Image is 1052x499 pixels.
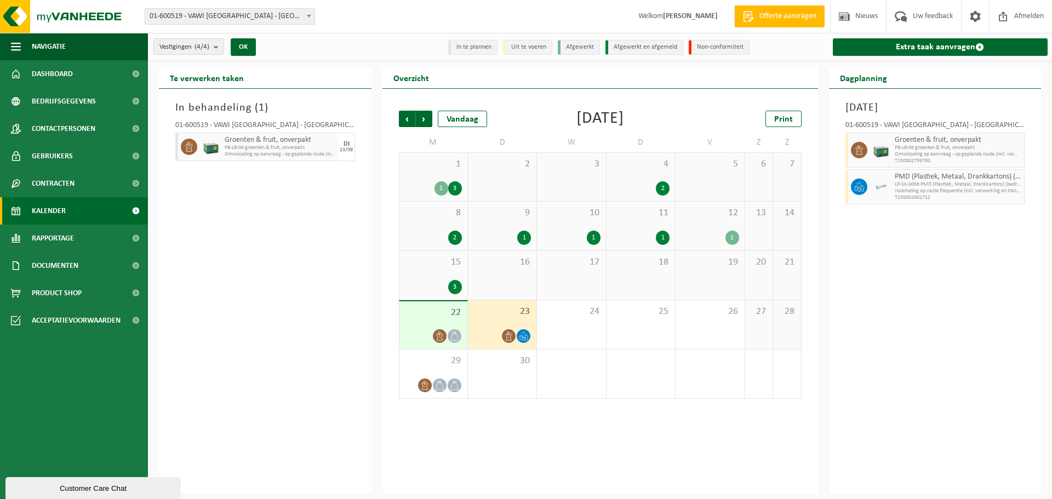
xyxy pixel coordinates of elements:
[612,158,670,170] span: 4
[542,256,600,268] span: 17
[145,8,315,25] span: 01-600519 - VAWI NV - ANTWERPEN
[175,100,355,116] h3: In behandeling ( )
[517,231,531,245] div: 1
[895,188,1022,194] span: Inzameling op vaste frequentie (incl. verwerking en transport)
[751,207,767,219] span: 13
[751,158,767,170] span: 6
[405,256,462,268] span: 15
[434,181,448,196] div: 1
[895,151,1022,158] span: Omwisseling op aanvraag - op geplande route (incl. verwerking)
[833,38,1048,56] a: Extra taak aanvragen
[159,67,255,88] h2: Te verwerken taken
[757,11,819,22] span: Offerte aanvragen
[779,207,795,219] span: 14
[473,158,531,170] span: 2
[32,142,73,170] span: Gebruikers
[32,115,95,142] span: Contactpersonen
[473,306,531,318] span: 23
[32,225,74,252] span: Rapportage
[382,67,440,88] h2: Overzicht
[448,40,498,55] li: In te plannen
[895,173,1022,181] span: PMD (Plastiek, Metaal, Drankkartons) (bedrijven)
[689,40,750,55] li: Non-conformiteit
[558,40,600,55] li: Afgewerkt
[231,38,256,56] button: OK
[405,355,462,367] span: 29
[587,231,601,245] div: 1
[542,207,600,219] span: 10
[773,133,801,152] td: Z
[751,306,767,318] span: 27
[32,279,82,307] span: Product Shop
[779,306,795,318] span: 28
[612,256,670,268] span: 18
[438,111,487,127] div: Vandaag
[405,307,462,319] span: 22
[751,256,767,268] span: 20
[873,179,889,195] img: LP-SK-00060-HPE-11
[32,60,73,88] span: Dashboard
[542,158,600,170] span: 3
[203,139,219,155] img: PB-LB-0680-HPE-GN-01
[612,207,670,219] span: 11
[405,207,462,219] span: 8
[159,39,209,55] span: Vestigingen
[225,136,336,145] span: Groenten & fruit, onverpakt
[681,158,739,170] span: 5
[473,256,531,268] span: 16
[607,133,676,152] td: D
[32,88,96,115] span: Bedrijfsgegevens
[895,181,1022,188] span: LP-SK-0006 PMD (Plastiek, Metaal, Drankkartons) (bedrijven)
[399,133,468,152] td: M
[895,145,1022,151] span: PB-LB-06 groenten & fruit, onverpakt
[542,306,600,318] span: 24
[225,145,336,151] span: PB-LB-06 groenten & fruit, onverpakt
[725,231,739,245] div: 1
[845,100,1025,116] h3: [DATE]
[676,133,745,152] td: V
[895,136,1022,145] span: Groenten & fruit, onverpakt
[153,38,224,55] button: Vestigingen(4/4)
[605,40,683,55] li: Afgewerkt en afgemeld
[225,151,336,158] span: Omwisseling op aanvraag - op geplande route (incl. verwerking)
[503,40,552,55] li: Uit te voeren
[537,133,606,152] td: W
[399,111,415,127] span: Vorige
[779,256,795,268] span: 21
[845,122,1025,133] div: 01-600519 - VAWI [GEOGRAPHIC_DATA] - [GEOGRAPHIC_DATA]
[473,207,531,219] span: 9
[448,231,462,245] div: 2
[195,43,209,50] count: (4/4)
[681,256,739,268] span: 19
[405,158,462,170] span: 1
[745,133,773,152] td: Z
[468,133,537,152] td: D
[612,306,670,318] span: 25
[259,102,265,113] span: 1
[734,5,825,27] a: Offerte aanvragen
[32,197,66,225] span: Kalender
[576,111,624,127] div: [DATE]
[473,355,531,367] span: 30
[175,122,355,133] div: 01-600519 - VAWI [GEOGRAPHIC_DATA] - [GEOGRAPHIC_DATA]
[32,170,75,197] span: Contracten
[145,9,315,24] span: 01-600519 - VAWI NV - ANTWERPEN
[765,111,802,127] a: Print
[895,158,1022,164] span: T250002739790
[32,307,121,334] span: Acceptatievoorwaarden
[5,475,183,499] iframe: chat widget
[32,252,78,279] span: Documenten
[344,141,350,147] div: DI
[829,67,898,88] h2: Dagplanning
[774,115,793,124] span: Print
[681,207,739,219] span: 12
[448,181,462,196] div: 3
[895,194,1022,201] span: T250002002712
[681,306,739,318] span: 26
[873,142,889,158] img: PB-LB-0680-HPE-GN-01
[656,231,670,245] div: 1
[32,33,66,60] span: Navigatie
[779,158,795,170] span: 7
[340,147,353,153] div: 23/09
